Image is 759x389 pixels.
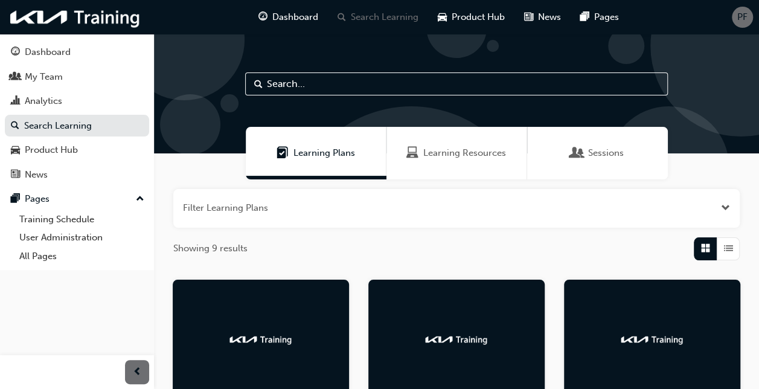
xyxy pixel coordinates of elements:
span: List [724,242,733,256]
div: My Team [25,70,63,84]
a: My Team [5,66,149,88]
a: Training Schedule [14,210,149,229]
span: car-icon [438,10,447,25]
span: Dashboard [272,10,318,24]
span: up-icon [136,191,144,207]
div: Product Hub [25,143,78,157]
span: search-icon [11,121,19,132]
span: Sessions [571,146,583,160]
span: people-icon [11,72,20,83]
span: PF [737,10,748,24]
input: Search... [245,72,668,95]
span: news-icon [524,10,533,25]
img: kia-training [6,5,145,30]
span: Search Learning [351,10,418,24]
div: Pages [25,192,50,206]
span: Showing 9 results [173,242,248,256]
a: Analytics [5,90,149,112]
span: Learning Plans [293,146,355,160]
a: Learning PlansLearning Plans [246,127,386,179]
a: Learning ResourcesLearning Resources [386,127,527,179]
a: News [5,164,149,186]
span: search-icon [338,10,346,25]
span: Learning Resources [406,146,418,160]
a: car-iconProduct Hub [428,5,514,30]
span: pages-icon [11,194,20,205]
span: chart-icon [11,96,20,107]
span: News [538,10,561,24]
div: Analytics [25,94,62,108]
img: kia-training [423,333,490,346]
span: Sessions [588,146,624,160]
a: All Pages [14,247,149,266]
a: SessionsSessions [527,127,668,179]
span: Grid [701,242,710,256]
button: DashboardMy TeamAnalyticsSearch LearningProduct HubNews [5,39,149,188]
a: search-iconSearch Learning [328,5,428,30]
span: car-icon [11,145,20,156]
a: news-iconNews [514,5,571,30]
span: Search [254,77,263,91]
a: pages-iconPages [571,5,629,30]
span: Learning Plans [277,146,289,160]
span: news-icon [11,170,20,181]
span: Pages [594,10,619,24]
span: prev-icon [133,365,142,380]
span: Learning Resources [423,146,506,160]
button: Pages [5,188,149,210]
img: kia-training [228,333,294,346]
a: Dashboard [5,41,149,63]
div: Dashboard [25,45,71,59]
img: kia-training [619,333,685,346]
span: Product Hub [452,10,505,24]
span: guage-icon [258,10,267,25]
button: PF [732,7,753,28]
div: News [25,168,48,182]
button: Open the filter [721,201,730,215]
span: pages-icon [580,10,589,25]
span: guage-icon [11,47,20,58]
a: Search Learning [5,115,149,137]
a: guage-iconDashboard [249,5,328,30]
a: Product Hub [5,139,149,161]
a: User Administration [14,228,149,247]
